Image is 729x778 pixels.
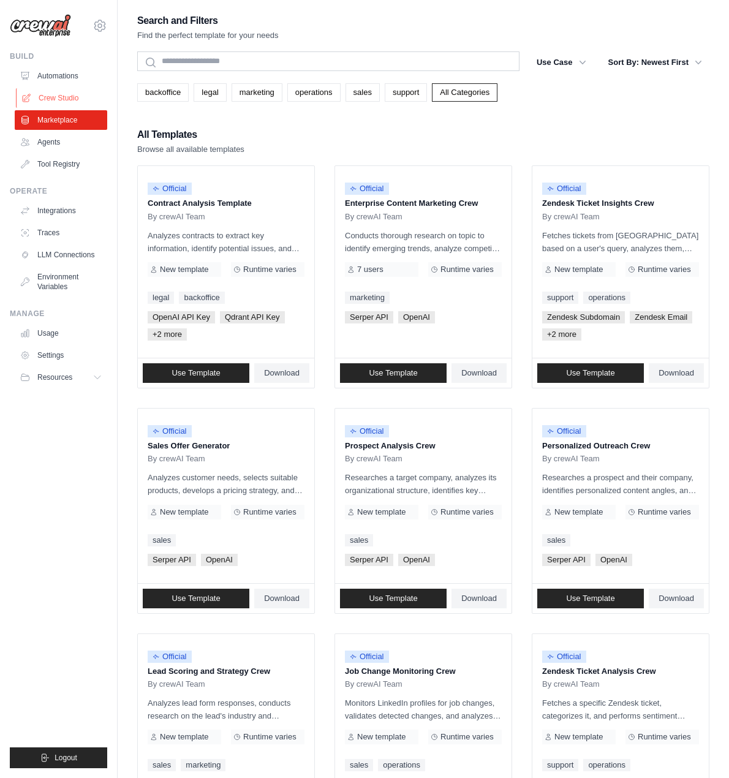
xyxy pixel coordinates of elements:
[10,186,107,196] div: Operate
[537,363,644,383] a: Use Template
[160,265,208,274] span: New template
[537,589,644,608] a: Use Template
[440,507,494,517] span: Runtime varies
[345,697,502,722] p: Monitors LinkedIn profiles for job changes, validates detected changes, and analyzes opportunitie...
[264,594,300,603] span: Download
[179,292,224,304] a: backoffice
[15,66,107,86] a: Automations
[148,212,205,222] span: By crewAI Team
[243,265,297,274] span: Runtime varies
[638,507,691,517] span: Runtime varies
[345,679,402,689] span: By crewAI Team
[15,110,107,130] a: Marketplace
[542,440,699,452] p: Personalized Outreach Crew
[398,554,435,566] span: OpenAI
[601,51,709,74] button: Sort By: Newest First
[340,363,447,383] a: Use Template
[345,183,389,195] span: Official
[148,554,196,566] span: Serper API
[148,454,205,464] span: By crewAI Team
[148,425,192,437] span: Official
[369,594,417,603] span: Use Template
[542,471,699,497] p: Researches a prospect and their company, identifies personalized content angles, and crafts a tai...
[345,440,502,452] p: Prospect Analysis Crew
[542,292,578,304] a: support
[137,29,279,42] p: Find the perfect template for your needs
[566,368,614,378] span: Use Template
[357,507,406,517] span: New template
[345,759,373,771] a: sales
[542,212,600,222] span: By crewAI Team
[345,665,502,678] p: Job Change Monitoring Crew
[369,368,417,378] span: Use Template
[357,265,383,274] span: 7 users
[378,759,425,771] a: operations
[194,83,226,102] a: legal
[345,212,402,222] span: By crewAI Team
[542,454,600,464] span: By crewAI Team
[542,197,699,210] p: Zendesk Ticket Insights Crew
[148,328,187,341] span: +2 more
[451,363,507,383] a: Download
[15,346,107,365] a: Settings
[542,679,600,689] span: By crewAI Team
[529,51,594,74] button: Use Case
[542,697,699,722] p: Fetches a specific Zendesk ticket, categorizes it, and performs sentiment analysis. Outputs inclu...
[542,554,591,566] span: Serper API
[659,368,694,378] span: Download
[345,229,502,255] p: Conducts thorough research on topic to identify emerging trends, analyze competitor strategies, a...
[243,732,297,742] span: Runtime varies
[220,311,285,323] span: Qdrant API Key
[638,732,691,742] span: Runtime varies
[148,697,304,722] p: Analyzes lead form responses, conducts research on the lead's industry and company, and scores th...
[160,732,208,742] span: New template
[595,554,632,566] span: OpenAI
[542,425,586,437] span: Official
[148,183,192,195] span: Official
[638,265,691,274] span: Runtime varies
[15,368,107,387] button: Resources
[16,88,108,108] a: Crew Studio
[137,12,279,29] h2: Search and Filters
[15,201,107,221] a: Integrations
[345,554,393,566] span: Serper API
[542,229,699,255] p: Fetches tickets from [GEOGRAPHIC_DATA] based on a user's query, analyzes them, and generates a su...
[440,265,494,274] span: Runtime varies
[143,363,249,383] a: Use Template
[15,267,107,296] a: Environment Variables
[345,292,390,304] a: marketing
[385,83,427,102] a: support
[10,309,107,319] div: Manage
[254,589,309,608] a: Download
[143,589,249,608] a: Use Template
[10,51,107,61] div: Build
[243,507,297,517] span: Runtime varies
[148,665,304,678] p: Lead Scoring and Strategy Crew
[542,651,586,663] span: Official
[172,368,220,378] span: Use Template
[137,126,244,143] h2: All Templates
[542,665,699,678] p: Zendesk Ticket Analysis Crew
[554,507,603,517] span: New template
[440,732,494,742] span: Runtime varies
[148,471,304,497] p: Analyzes customer needs, selects suitable products, develops a pricing strategy, and creates a co...
[15,223,107,243] a: Traces
[172,594,220,603] span: Use Template
[15,245,107,265] a: LLM Connections
[15,323,107,343] a: Usage
[201,554,238,566] span: OpenAI
[345,454,402,464] span: By crewAI Team
[148,651,192,663] span: Official
[461,594,497,603] span: Download
[583,292,630,304] a: operations
[542,183,586,195] span: Official
[181,759,225,771] a: marketing
[10,747,107,768] button: Logout
[432,83,497,102] a: All Categories
[357,732,406,742] span: New template
[232,83,282,102] a: marketing
[148,311,215,323] span: OpenAI API Key
[542,311,625,323] span: Zendesk Subdomain
[659,594,694,603] span: Download
[148,292,174,304] a: legal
